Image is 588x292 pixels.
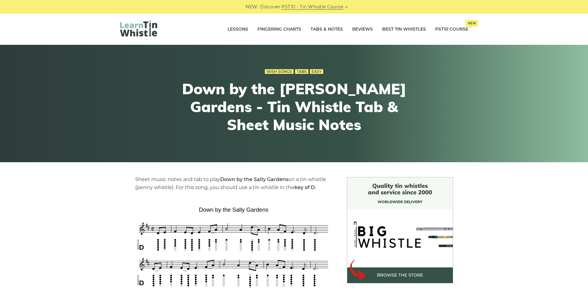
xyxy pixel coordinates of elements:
a: Tabs & Notes [311,22,343,37]
a: PST10 CourseNew [435,22,468,37]
a: Lessons [227,22,248,37]
strong: Down by the Sally Gardens [220,176,288,182]
h1: Down by the [PERSON_NAME] Gardens - Tin Whistle Tab & Sheet Music Notes [181,80,408,133]
img: BigWhistle Tin Whistle Store [347,177,453,283]
a: Tabs [295,69,308,74]
span: New [465,20,478,27]
img: LearnTinWhistle.com [120,21,157,36]
a: Best Tin Whistles [382,22,426,37]
a: Easy [310,69,323,74]
strong: key of D [294,184,315,190]
p: Sheet music notes and tab to play on a tin whistle (penny whistle). For this song, you should use... [135,176,332,192]
a: Fingering Charts [257,22,301,37]
a: Irish Songs [265,69,294,74]
a: Reviews [352,22,373,37]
